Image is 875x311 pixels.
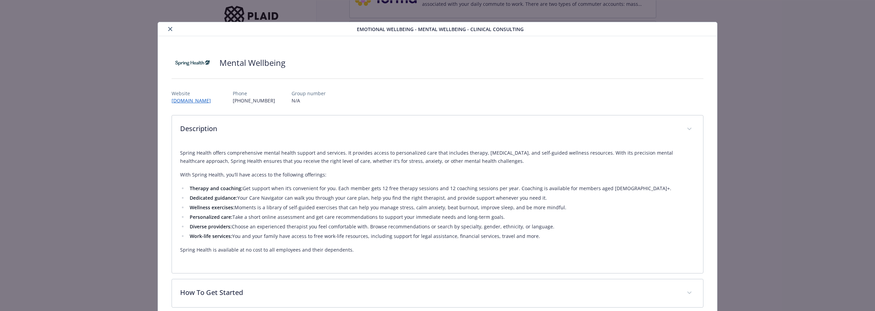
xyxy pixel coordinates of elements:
[166,25,174,33] button: close
[233,97,275,104] p: [PHONE_NUMBER]
[190,195,237,201] strong: Dedicated guidance:
[172,143,703,273] div: Description
[188,194,695,202] li: Your Care Navigator can walk you through your care plan, help you find the right therapist, and p...
[188,213,695,221] li: Take a short online assessment and get care recommendations to support your immediate needs and l...
[357,26,524,33] span: Emotional Wellbeing - Mental Wellbeing - Clinical Consulting
[188,203,695,212] li: Moments is a library of self-guided exercises that can help you manage stress, calm anxiety, beat...
[190,233,232,239] strong: Work-life services:
[188,223,695,231] li: Choose an experienced therapist you feel comfortable with. Browse recommendations or search by sp...
[172,90,216,97] p: Website
[292,90,326,97] p: Group number
[172,115,703,143] div: Description
[219,57,285,69] h2: Mental Wellbeing
[188,232,695,240] li: You and your family have access to free work-life resources, including support for legal assistan...
[190,204,234,211] strong: Wellness exercises:
[172,97,216,104] a: [DOMAIN_NAME]
[190,185,243,192] strong: Therapy and coaching:
[190,214,232,220] strong: Personalized care:
[233,90,275,97] p: Phone
[190,223,232,230] strong: Diverse providers:
[172,279,703,307] div: How To Get Started
[292,97,326,104] p: N/A
[180,149,695,165] p: Spring Health offers comprehensive mental health support and services. It provides access to pers...
[180,287,678,298] p: How To Get Started
[180,124,678,134] p: Description
[172,53,213,73] img: Spring Health
[188,184,695,193] li: Get support when itʼs convenient for you. Each member gets 12 free therapy sessions and 12 coachi...
[180,171,695,179] p: With Spring Health, you’ll have access to the following offerings:
[180,246,695,254] p: Spring Health is available at no cost to all employees and their dependents.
